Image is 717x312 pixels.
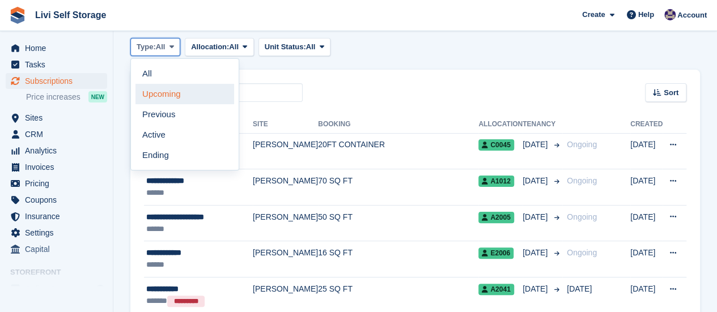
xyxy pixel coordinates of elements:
th: Site [253,116,318,134]
span: All [306,41,316,53]
span: Coupons [25,192,93,208]
a: menu [6,110,107,126]
span: Sort [664,87,678,99]
td: 16 SQ FT [318,241,478,277]
span: Sites [25,110,93,126]
img: stora-icon-8386f47178a22dfd0bd8f6a31ec36ba5ce8667c1dd55bd0f319d3a0aa187defe.svg [9,7,26,24]
span: Subscriptions [25,73,93,89]
span: Price increases [26,92,80,102]
td: [PERSON_NAME] [253,205,318,241]
span: Home [25,40,93,56]
span: All [156,41,166,53]
img: Jim [664,9,676,20]
span: Invoices [25,159,93,175]
span: E2006 [478,247,514,259]
button: Allocation: All [185,38,254,57]
span: Allocation: [191,41,229,53]
td: [PERSON_NAME] [253,169,318,206]
td: [DATE] [630,169,663,206]
a: Ending [135,145,234,165]
div: NEW [88,91,107,102]
span: Create [582,9,605,20]
span: Storefront [10,267,113,278]
a: Preview store [94,282,107,296]
span: [DATE] [523,211,550,223]
a: All [135,63,234,84]
th: Booking [318,116,478,134]
span: Analytics [25,143,93,159]
span: Account [677,10,707,21]
td: 50 SQ FT [318,205,478,241]
span: [DATE] [523,175,550,187]
td: 20FT CONTAINER [318,133,478,169]
span: All [229,41,239,53]
a: Previous [135,104,234,125]
a: menu [6,73,107,89]
span: Insurance [25,208,93,224]
a: menu [6,143,107,159]
span: C0045 [478,139,514,151]
span: Pricing [25,176,93,191]
a: menu [6,126,107,142]
a: menu [6,241,107,257]
th: Created [630,116,663,134]
span: Type: [137,41,156,53]
span: Ongoing [567,176,597,185]
a: Active [135,125,234,145]
span: Ongoing [567,140,597,149]
span: Ongoing [567,248,597,257]
td: [DATE] [630,241,663,277]
span: [DATE] [523,247,550,259]
a: menu [6,225,107,241]
a: menu [6,208,107,224]
a: menu [6,40,107,56]
td: [PERSON_NAME] [253,133,318,169]
a: menu [6,176,107,191]
a: menu [6,281,107,297]
span: Unit Status: [265,41,306,53]
button: Unit Status: All [258,38,330,57]
td: [DATE] [630,133,663,169]
button: Type: All [130,38,180,57]
span: Ongoing [567,212,597,221]
th: Allocation [478,116,523,134]
a: Upcoming [135,84,234,104]
span: [DATE] [523,139,550,151]
span: A1012 [478,176,514,187]
th: Tenancy [523,116,562,134]
span: Help [638,9,654,20]
a: menu [6,192,107,208]
span: Online Store [25,281,93,297]
span: CRM [25,126,93,142]
td: [PERSON_NAME] [253,241,318,277]
a: Price increases NEW [26,91,107,103]
td: [DATE] [630,205,663,241]
span: A2005 [478,212,514,223]
span: Settings [25,225,93,241]
span: [DATE] [567,284,592,293]
a: menu [6,57,107,72]
td: 70 SQ FT [318,169,478,206]
span: Capital [25,241,93,257]
span: Tasks [25,57,93,72]
a: menu [6,159,107,175]
span: A2041 [478,284,514,295]
span: [DATE] [523,283,550,295]
a: Livi Self Storage [31,6,111,24]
